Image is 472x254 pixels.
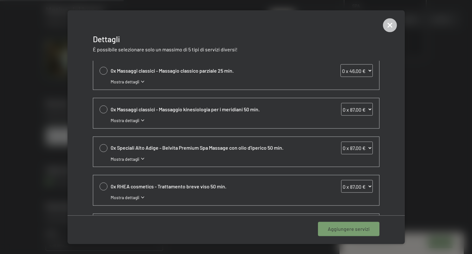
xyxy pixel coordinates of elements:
[93,46,379,53] p: È possibile selezionare solo un massimo di 5 tipi di servizi diversi!
[111,194,139,201] span: Mostra dettagli
[111,144,307,151] span: 0x Speciali Alto Adige - Belvita Premium Spa Massage con olio d'iperico 50 min.
[111,183,307,190] span: 0x RHEA cosmetics - Trattamento breve viso 50 min.
[111,106,307,113] span: 0x Massaggi classici - Massaggio kinesiologia per i meridiani 50 min.
[111,156,139,162] span: Mostra dettagli
[93,34,120,43] span: Dettagli
[328,225,370,232] span: Aggiungere servizi
[111,67,307,74] span: 0x Massaggi classici - Massagio classico parziale 25 min.
[111,79,139,85] span: Mostra dettagli
[111,117,139,124] span: Mostra dettagli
